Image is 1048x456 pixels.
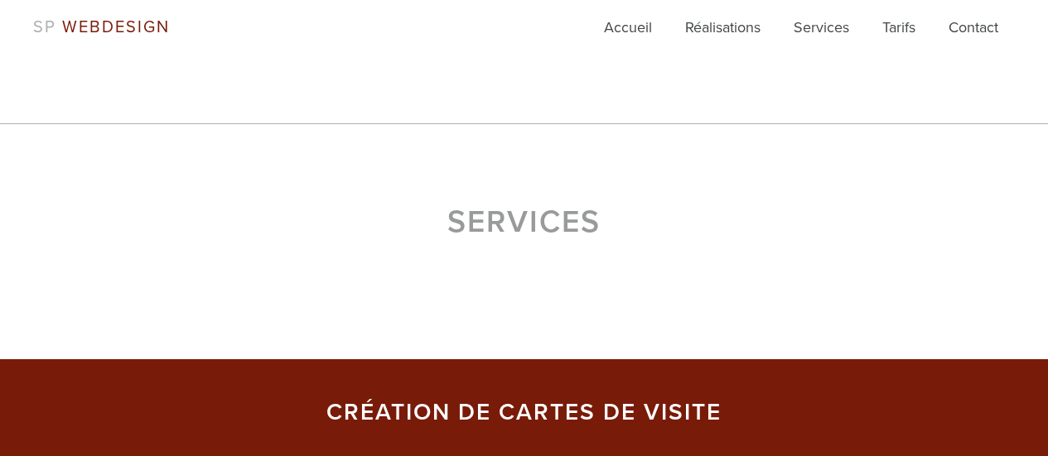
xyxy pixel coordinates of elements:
[882,17,915,50] a: Tarifs
[152,401,897,424] h3: CRÉATION DE CARTES DE VISITE
[949,17,998,50] a: Contact
[604,17,652,50] a: Accueil
[794,17,849,50] a: Services
[33,17,56,37] span: SP
[33,17,170,37] a: SP WEBDESIGN
[685,17,761,50] a: Réalisations
[62,17,170,37] span: WEBDESIGN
